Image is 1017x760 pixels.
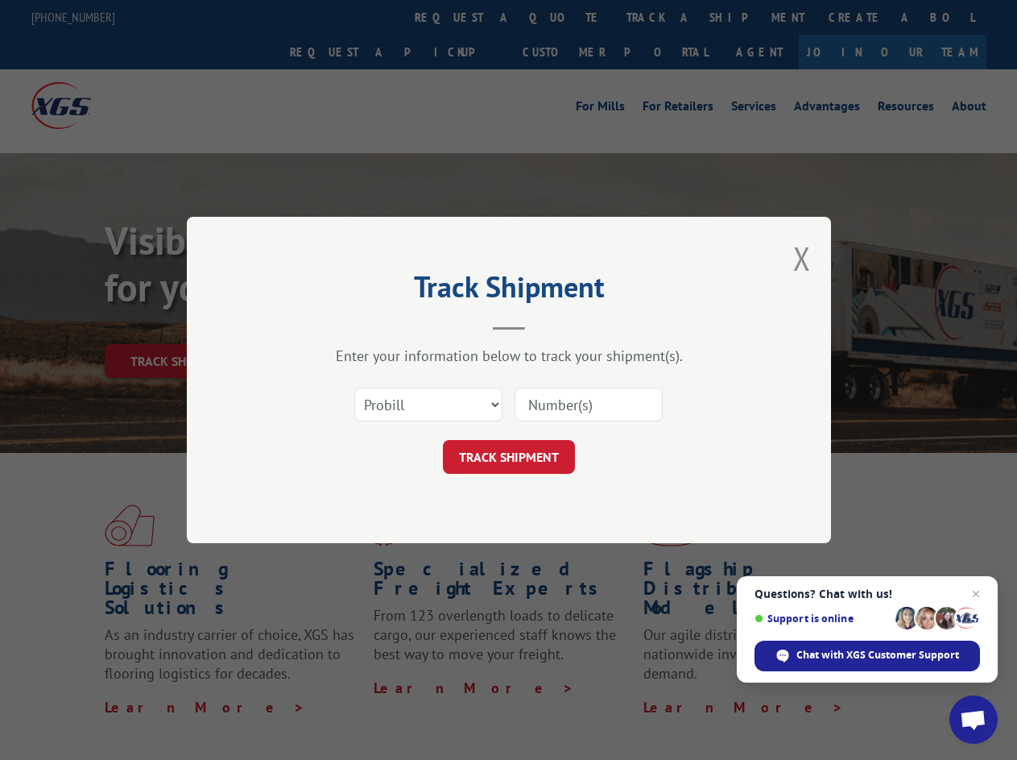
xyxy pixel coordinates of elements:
[754,641,980,671] span: Chat with XGS Customer Support
[949,696,998,744] a: Open chat
[267,276,750,306] h2: Track Shipment
[793,237,811,280] button: Close modal
[267,347,750,365] div: Enter your information below to track your shipment(s).
[754,588,980,600] span: Questions? Chat with us!
[443,440,575,474] button: TRACK SHIPMENT
[796,648,959,662] span: Chat with XGS Customer Support
[515,388,663,422] input: Number(s)
[754,613,890,625] span: Support is online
